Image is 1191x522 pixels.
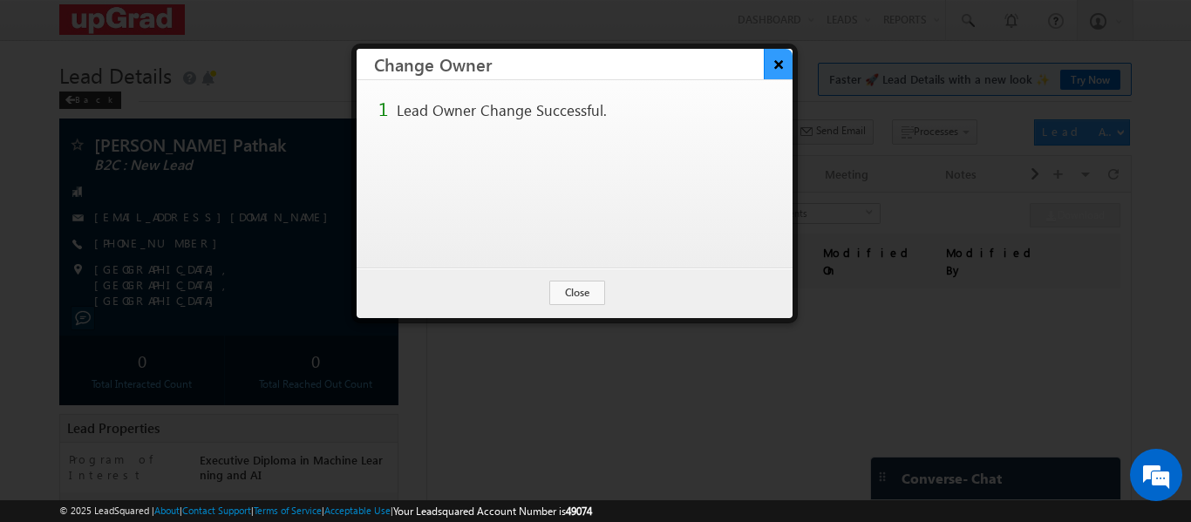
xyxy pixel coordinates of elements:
[154,505,180,516] a: About
[549,281,605,305] button: Close
[255,403,316,426] em: Submit
[374,96,392,123] td: 1
[254,505,322,516] a: Terms of Service
[182,505,251,516] a: Contact Support
[59,503,592,519] span: © 2025 LeadSquared | | | | |
[324,505,391,516] a: Acceptable Use
[286,9,328,51] div: Minimize live chat window
[764,49,793,79] button: ×
[392,96,611,123] td: Lead Owner Change Successful.
[374,49,793,79] h3: Change Owner
[566,505,592,518] span: 49074
[91,92,293,114] div: Leave a message
[393,505,592,518] span: Your Leadsquared Account Number is
[30,92,73,114] img: d_60004797649_company_0_60004797649
[23,161,318,388] textarea: Type your message and click 'Submit'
